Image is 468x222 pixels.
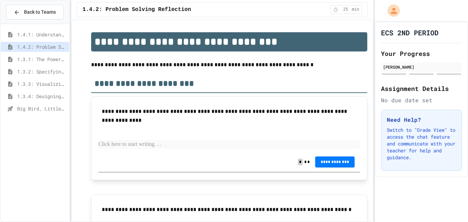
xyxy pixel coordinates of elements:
[24,9,56,16] span: Back to Teams
[6,5,64,20] button: Back to Teams
[381,96,462,104] div: No due date set
[352,7,359,12] span: min
[387,116,456,124] h3: Need Help?
[17,93,66,100] span: 1.3.4: Designing Flowcharts
[383,64,460,70] div: [PERSON_NAME]
[17,68,66,75] span: 1.3.2: Specifying Ideas with Pseudocode
[17,56,66,63] span: 1.3.1: The Power of Algorithms
[381,49,462,58] h2: Your Progress
[17,43,66,50] span: 1.4.2: Problem Solving Reflection
[17,31,66,38] span: 1.4.1: Understanding Games with Flowcharts
[381,28,439,37] h1: ECS 2ND PERIOD
[83,5,191,14] span: 1.4.2: Problem Solving Reflection
[387,127,456,161] p: Switch to "Grade View" to access the chat feature and communicate with your teacher for help and ...
[340,7,351,12] span: 25
[381,84,462,93] h2: Assignment Details
[17,105,66,112] span: Big Bird, Little Fish
[17,80,66,87] span: 1.3.3: Visualizing Logic with Flowcharts
[380,3,402,19] div: My Account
